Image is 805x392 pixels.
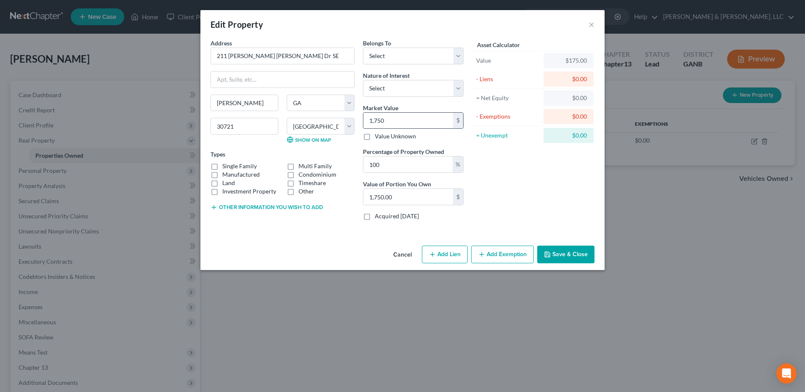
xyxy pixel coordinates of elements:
[363,189,453,205] input: 0.00
[299,170,336,179] label: Condominium
[363,147,444,156] label: Percentage of Property Owned
[363,156,453,172] input: 0.00
[211,19,263,30] div: Edit Property
[453,189,463,205] div: $
[211,72,354,87] input: Apt, Suite, etc...
[550,56,587,65] div: $175.00
[550,131,587,140] div: $0.00
[299,162,332,170] label: Multi Family
[211,95,278,111] input: Enter city...
[537,246,594,263] button: Save & Close
[222,162,257,170] label: Single Family
[453,156,463,172] div: %
[589,19,594,29] button: ×
[222,170,260,179] label: Manufactured
[476,112,540,121] div: - Exemptions
[299,187,314,196] label: Other
[363,71,410,80] label: Nature of Interest
[550,75,587,83] div: $0.00
[375,212,419,220] label: Acquired [DATE]
[211,40,232,47] span: Address
[211,48,354,64] input: Enter address...
[550,112,587,121] div: $0.00
[476,75,540,83] div: - Liens
[550,94,587,102] div: $0.00
[776,363,797,384] div: Open Intercom Messenger
[375,132,416,140] label: Value Unknown
[211,204,323,211] button: Other information you wish to add
[287,136,331,143] a: Show on Map
[222,179,235,187] label: Land
[222,187,276,196] label: Investment Property
[211,118,278,135] input: Enter zip...
[476,56,540,65] div: Value
[363,103,398,112] label: Market Value
[476,131,540,140] div: = Unexempt
[363,40,391,47] span: Belongs To
[476,94,540,102] div: = Net Equity
[363,180,431,188] label: Value of Portion You Own
[211,150,225,159] label: Types
[363,113,453,129] input: 0.00
[471,246,534,263] button: Add Exemption
[387,246,418,263] button: Cancel
[422,246,468,263] button: Add Lien
[477,40,520,49] label: Asset Calculator
[453,113,463,129] div: $
[299,179,326,187] label: Timeshare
